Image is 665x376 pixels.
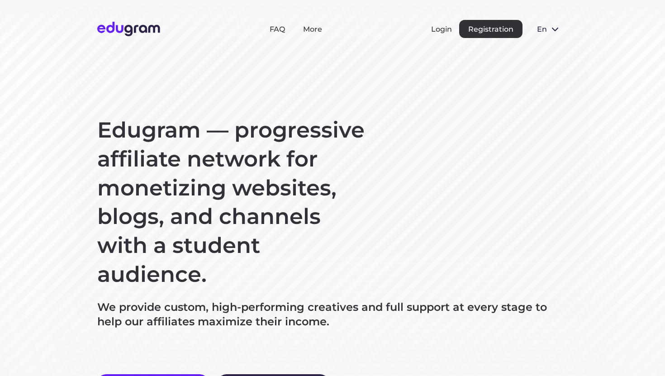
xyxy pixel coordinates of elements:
button: Registration [459,20,522,38]
button: en [530,20,568,38]
img: Edugram Logo [97,22,160,36]
a: More [303,25,322,33]
h1: Edugram — progressive affiliate network for monetizing websites, blogs, and channels with a stude... [97,116,369,289]
a: FAQ [270,25,285,33]
p: We provide custom, high-performing creatives and full support at every stage to help our affiliat... [97,300,568,329]
button: Login [431,25,452,33]
span: en [537,25,546,33]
